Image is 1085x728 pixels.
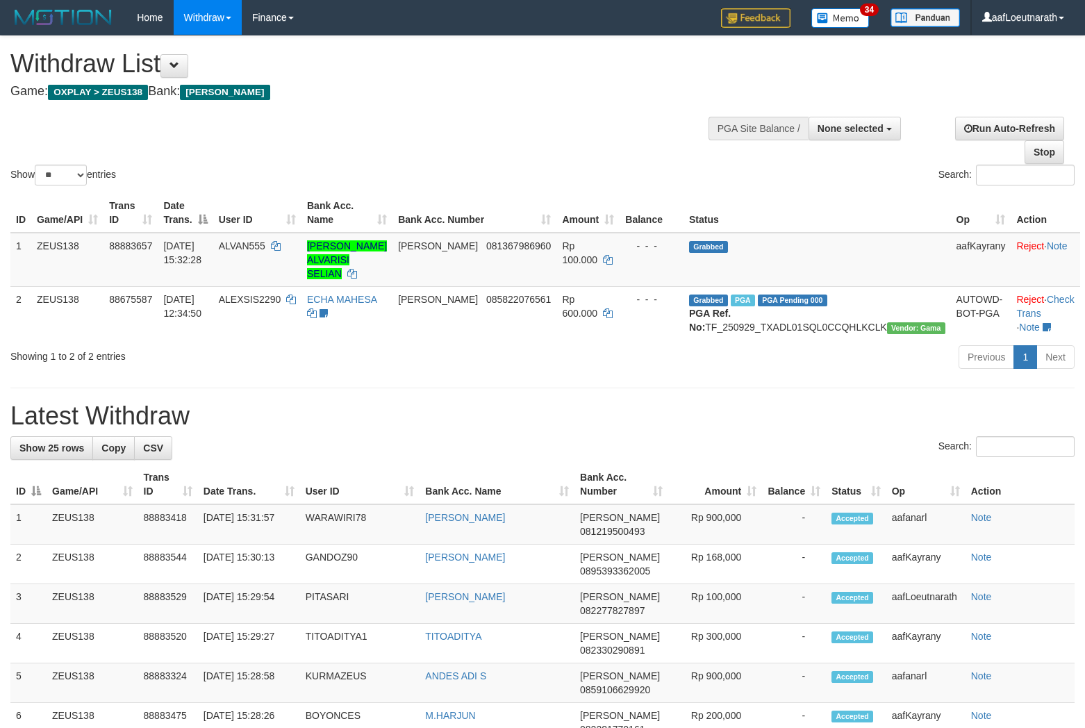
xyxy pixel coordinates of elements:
[101,442,126,454] span: Copy
[31,286,103,340] td: ZEUS138
[886,584,966,624] td: aafLoeutnarath
[1047,240,1068,251] a: Note
[10,193,31,233] th: ID
[951,233,1011,287] td: aafKayrany
[709,117,809,140] div: PGA Site Balance /
[620,193,684,233] th: Balance
[826,465,886,504] th: Status: activate to sort column ascending
[689,295,728,306] span: Grabbed
[971,512,992,523] a: Note
[1016,294,1044,305] a: Reject
[1011,193,1079,233] th: Action
[47,504,138,545] td: ZEUS138
[48,85,148,100] span: OXPLAY > ZEUS138
[300,584,420,624] td: PITASARI
[10,402,1075,430] h1: Latest Withdraw
[811,8,870,28] img: Button%20Memo.svg
[198,584,300,624] td: [DATE] 15:29:54
[938,165,1075,185] label: Search:
[180,85,270,100] span: [PERSON_NAME]
[10,504,47,545] td: 1
[762,584,826,624] td: -
[1016,294,1074,319] a: Check Trans
[300,663,420,703] td: KURMAZEUS
[143,442,163,454] span: CSV
[47,663,138,703] td: ZEUS138
[1016,240,1044,251] a: Reject
[971,552,992,563] a: Note
[425,512,505,523] a: [PERSON_NAME]
[668,584,763,624] td: Rp 100,000
[886,465,966,504] th: Op: activate to sort column ascending
[556,193,620,233] th: Amount: activate to sort column ascending
[103,193,158,233] th: Trans ID: activate to sort column ascending
[580,591,660,602] span: [PERSON_NAME]
[971,710,992,721] a: Note
[109,294,152,305] span: 88675587
[10,50,709,78] h1: Withdraw List
[300,624,420,663] td: TITOADITYA1
[938,436,1075,457] label: Search:
[219,240,265,251] span: ALVAN555
[562,294,597,319] span: Rp 600.000
[831,631,873,643] span: Accepted
[831,592,873,604] span: Accepted
[886,624,966,663] td: aafKayrany
[668,465,763,504] th: Amount: activate to sort column ascending
[300,504,420,545] td: WARAWIRI78
[831,552,873,564] span: Accepted
[580,670,660,681] span: [PERSON_NAME]
[398,240,478,251] span: [PERSON_NAME]
[1019,322,1040,333] a: Note
[562,240,597,265] span: Rp 100.000
[307,240,387,279] a: [PERSON_NAME] ALVARISI SELIAN
[138,504,198,545] td: 88883418
[689,241,728,253] span: Grabbed
[35,165,87,185] select: Showentries
[818,123,884,134] span: None selected
[19,442,84,454] span: Show 25 rows
[10,436,93,460] a: Show 25 rows
[10,233,31,287] td: 1
[198,465,300,504] th: Date Trans.: activate to sort column ascending
[625,239,678,253] div: - - -
[10,545,47,584] td: 2
[425,591,505,602] a: [PERSON_NAME]
[971,631,992,642] a: Note
[886,504,966,545] td: aafanarl
[668,624,763,663] td: Rp 300,000
[10,344,442,363] div: Showing 1 to 2 of 2 entries
[580,605,645,616] span: Copy 082277827897 to clipboard
[300,465,420,504] th: User ID: activate to sort column ascending
[758,295,827,306] span: PGA Pending
[684,286,951,340] td: TF_250929_TXADL01SQL0CCQHLKCLK
[307,294,376,305] a: ECHA MAHESA
[886,545,966,584] td: aafKayrany
[668,545,763,584] td: Rp 168,000
[625,292,678,306] div: - - -
[398,294,478,305] span: [PERSON_NAME]
[213,193,301,233] th: User ID: activate to sort column ascending
[301,193,392,233] th: Bank Acc. Name: activate to sort column ascending
[762,465,826,504] th: Balance: activate to sort column ascending
[580,645,645,656] span: Copy 082330290891 to clipboard
[580,526,645,537] span: Copy 081219500493 to clipboard
[971,670,992,681] a: Note
[887,322,945,334] span: Vendor URL: https://trx31.1velocity.biz
[10,584,47,624] td: 3
[10,286,31,340] td: 2
[10,165,116,185] label: Show entries
[198,504,300,545] td: [DATE] 15:31:57
[891,8,960,27] img: panduan.png
[689,308,731,333] b: PGA Ref. No:
[163,240,201,265] span: [DATE] 15:32:28
[10,465,47,504] th: ID: activate to sort column descending
[138,624,198,663] td: 88883520
[809,117,901,140] button: None selected
[47,465,138,504] th: Game/API: activate to sort column ascending
[31,193,103,233] th: Game/API: activate to sort column ascending
[976,165,1075,185] input: Search:
[198,663,300,703] td: [DATE] 15:28:58
[198,624,300,663] td: [DATE] 15:29:27
[668,663,763,703] td: Rp 900,000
